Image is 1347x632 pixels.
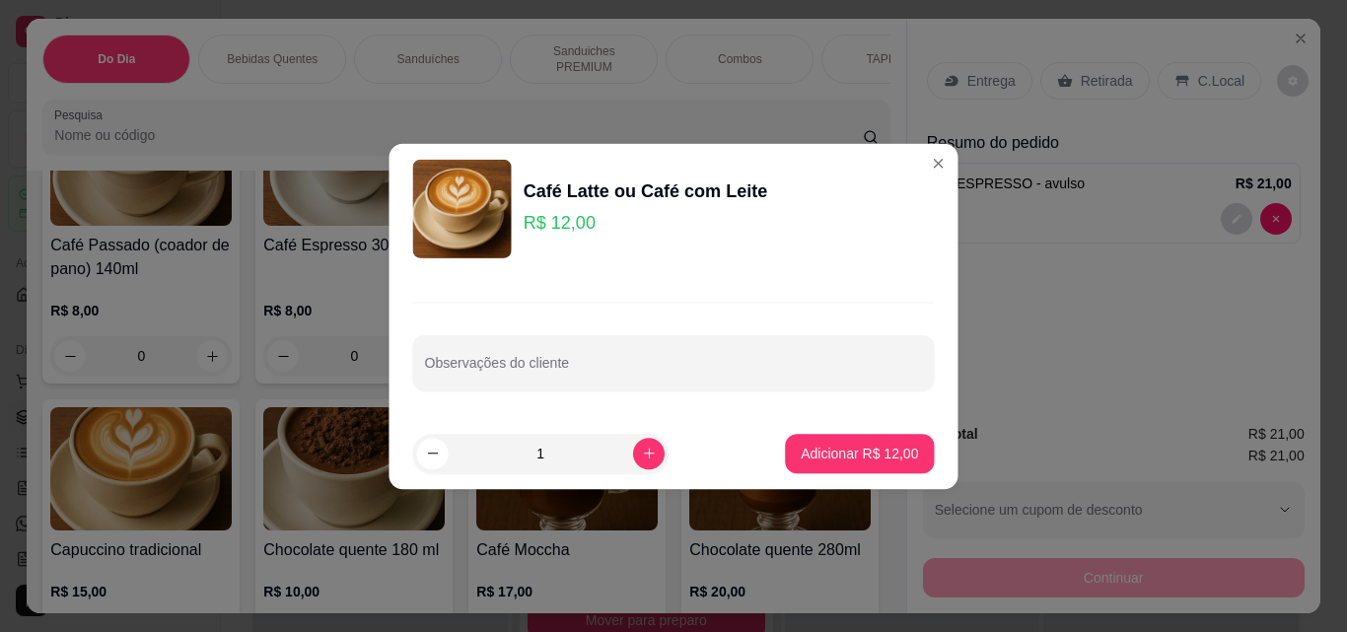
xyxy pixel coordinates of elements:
[922,147,954,178] button: Close
[417,438,449,469] button: decrease-product-quantity
[524,208,768,236] p: R$ 12,00
[524,176,768,204] div: Café Latte ou Café com Leite
[633,438,665,469] button: increase-product-quantity
[785,434,934,473] button: Adicionar R$ 12,00
[801,444,918,463] p: Adicionar R$ 12,00
[425,361,923,381] input: Observações do cliente
[413,159,512,257] img: product-image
